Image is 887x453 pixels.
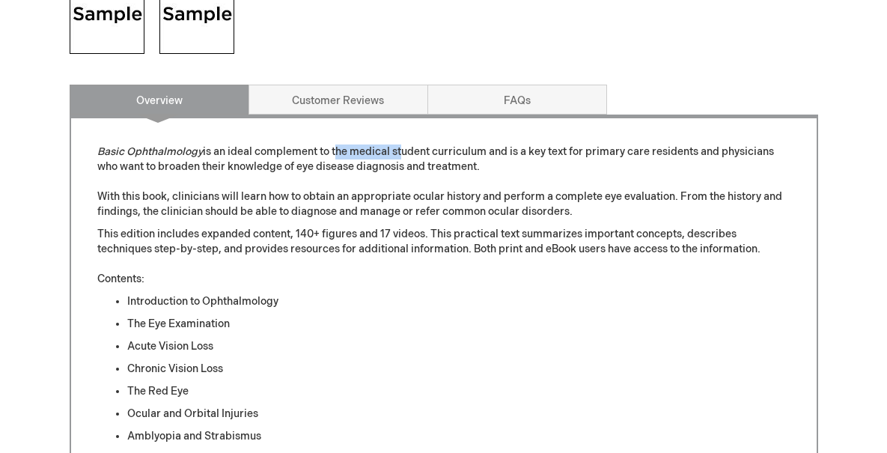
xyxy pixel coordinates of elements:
li: Amblyopia and Strabismus [127,429,790,444]
em: Basic Ophthalmology [97,145,203,158]
li: Ocular and Orbital Injuries [127,407,790,422]
a: Overview [70,85,249,115]
a: FAQs [427,85,607,115]
p: This edition includes expanded content, 140+ figures and 17 videos. This practical text summarize... [97,227,790,287]
p: is an ideal complement to the medical student curriculum and is a key text for primary care resid... [97,145,790,219]
li: The Red Eye [127,384,790,399]
li: Introduction to Ophthalmology [127,294,790,309]
li: The Eye Examination [127,317,790,332]
li: Chronic Vision Loss [127,362,790,377]
li: Acute Vision Loss [127,339,790,354]
a: Customer Reviews [249,85,428,115]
